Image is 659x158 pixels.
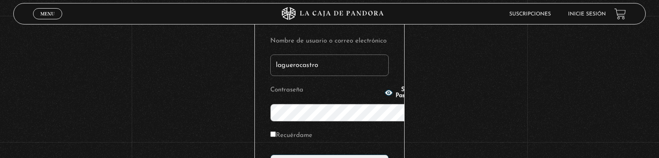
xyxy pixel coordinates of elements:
[614,8,626,20] a: View your shopping cart
[270,131,276,137] input: Recuérdame
[270,35,389,48] label: Nombre de usuario o correo electrónico
[384,87,420,99] button: Show Password
[509,12,551,17] a: Suscripciones
[38,18,58,24] span: Cerrar
[270,84,382,97] label: Contraseña
[568,12,606,17] a: Inicie sesión
[270,129,312,143] label: Recuérdame
[396,87,420,99] span: Show Password
[40,11,54,16] span: Menu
